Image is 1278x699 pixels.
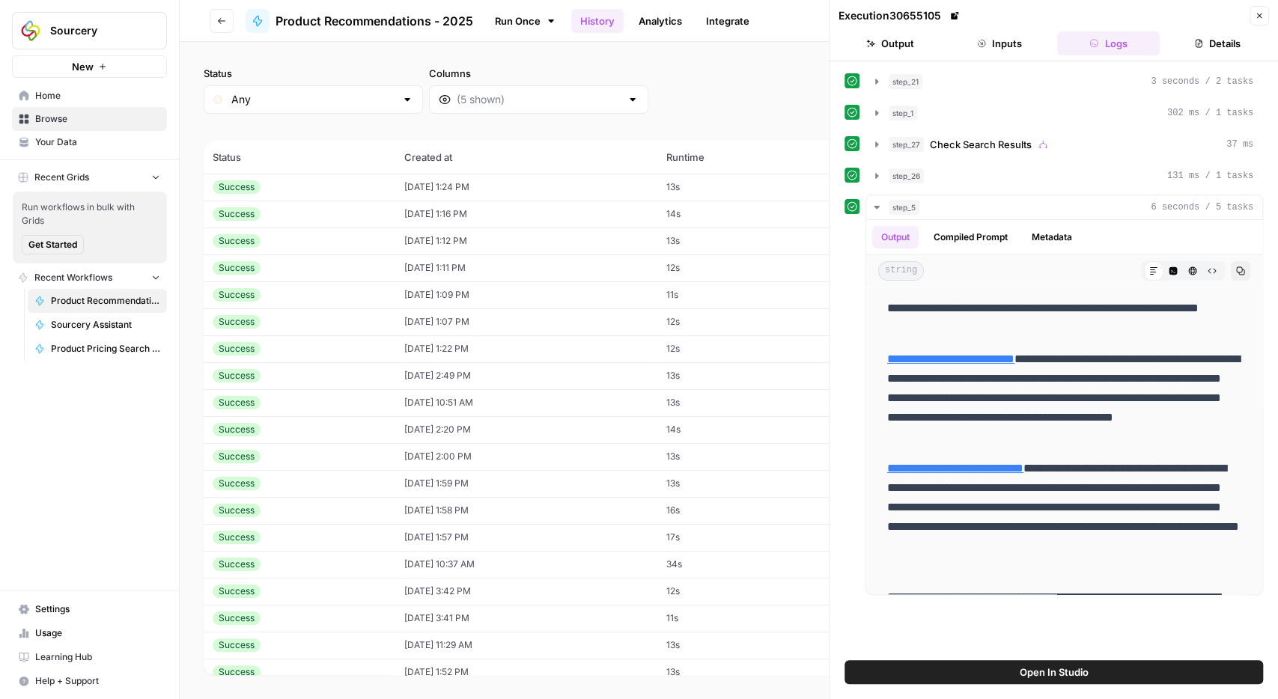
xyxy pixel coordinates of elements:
a: Product Recommendations - 2025 [28,289,167,313]
a: Usage [12,621,167,645]
td: 8 [821,335,949,362]
td: 12s [657,335,820,362]
div: Success [213,288,261,302]
td: 13s [657,659,820,686]
input: (5 shown) [457,92,621,107]
span: New [72,59,94,74]
button: New [12,55,167,78]
button: Logs [1057,31,1160,55]
td: 8 [821,416,949,443]
span: Sourcery [50,23,141,38]
button: Recent Workflows [12,266,167,289]
td: 11s [657,605,820,632]
th: Status [204,141,395,174]
span: (120 records) [204,114,1254,141]
td: 9 [821,281,949,308]
button: Open In Studio [845,660,1263,684]
a: Integrate [697,9,758,33]
td: [DATE] 1:59 PM [395,470,657,497]
span: Help + Support [35,674,160,688]
div: Success [213,504,261,517]
th: Tasks [821,141,949,174]
td: [DATE] 10:51 AM [395,389,657,416]
div: Success [213,665,261,679]
span: 3 seconds / 2 tasks [1151,75,1253,88]
a: Product Pricing Search - 2025 [28,337,167,361]
td: 8 [821,174,949,201]
td: 14s [657,201,820,228]
div: 6 seconds / 5 tasks [866,220,1262,594]
span: Product Recommendations - 2025 [276,12,473,30]
div: Success [213,477,261,490]
td: 17s [657,524,820,551]
span: step_1 [889,106,917,120]
td: 12s [657,308,820,335]
td: [DATE] 1:58 PM [395,497,657,524]
td: 9 [821,659,949,686]
a: Run Once [485,8,565,34]
td: 13s [657,389,820,416]
span: 6 seconds / 5 tasks [1151,201,1253,214]
button: Details [1166,31,1269,55]
td: [DATE] 1:22 PM [395,335,657,362]
div: Success [213,423,261,436]
a: Sourcery Assistant [28,313,167,337]
span: step_21 [889,74,922,89]
td: 8 [821,389,949,416]
button: Workspace: Sourcery [12,12,167,49]
td: [DATE] 2:20 PM [395,416,657,443]
label: Status [204,66,423,81]
div: Success [213,369,261,382]
th: Runtime [657,141,820,174]
div: Success [213,234,261,248]
span: Recent Workflows [34,271,112,284]
td: 9 [821,308,949,335]
td: 11s [657,281,820,308]
div: Success [213,261,261,275]
span: Recent Grids [34,171,89,184]
td: 10 [821,497,949,524]
td: [DATE] 2:49 PM [395,362,657,389]
td: 12s [657,578,820,605]
td: [DATE] 10:37 AM [395,551,657,578]
td: [DATE] 1:07 PM [395,308,657,335]
span: 131 ms / 1 tasks [1167,169,1253,183]
div: Success [213,342,261,355]
td: 9 [821,228,949,254]
td: 8 [821,605,949,632]
span: 302 ms / 1 tasks [1167,106,1253,120]
td: 16s [657,497,820,524]
td: [DATE] 2:00 PM [395,443,657,470]
a: Home [12,84,167,108]
span: Browse [35,112,160,126]
td: [DATE] 11:29 AM [395,632,657,659]
td: [DATE] 1:11 PM [395,254,657,281]
span: Home [35,89,160,103]
button: 131 ms / 1 tasks [866,164,1262,188]
span: step_26 [889,168,924,183]
td: 34s [657,551,820,578]
a: Browse [12,107,167,131]
div: Success [213,315,261,329]
td: [DATE] 1:52 PM [395,659,657,686]
a: Analytics [630,9,691,33]
span: Sourcery Assistant [51,318,160,332]
button: Get Started [22,235,84,254]
span: Your Data [35,135,160,149]
td: 9 [821,524,949,551]
div: Execution 30655105 [839,8,962,23]
input: Any [231,92,395,107]
span: Settings [35,602,160,616]
td: 9 [821,443,949,470]
td: 8 [821,201,949,228]
div: Success [213,450,261,463]
span: Get Started [28,238,77,251]
td: [DATE] 1:57 PM [395,524,657,551]
span: Open In Studio [1020,665,1089,680]
td: 14s [657,416,820,443]
button: 6 seconds / 5 tasks [866,195,1262,219]
span: Product Pricing Search - 2025 [51,342,160,355]
td: 13s [657,174,820,201]
a: History [571,9,624,33]
div: Success [213,584,261,598]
